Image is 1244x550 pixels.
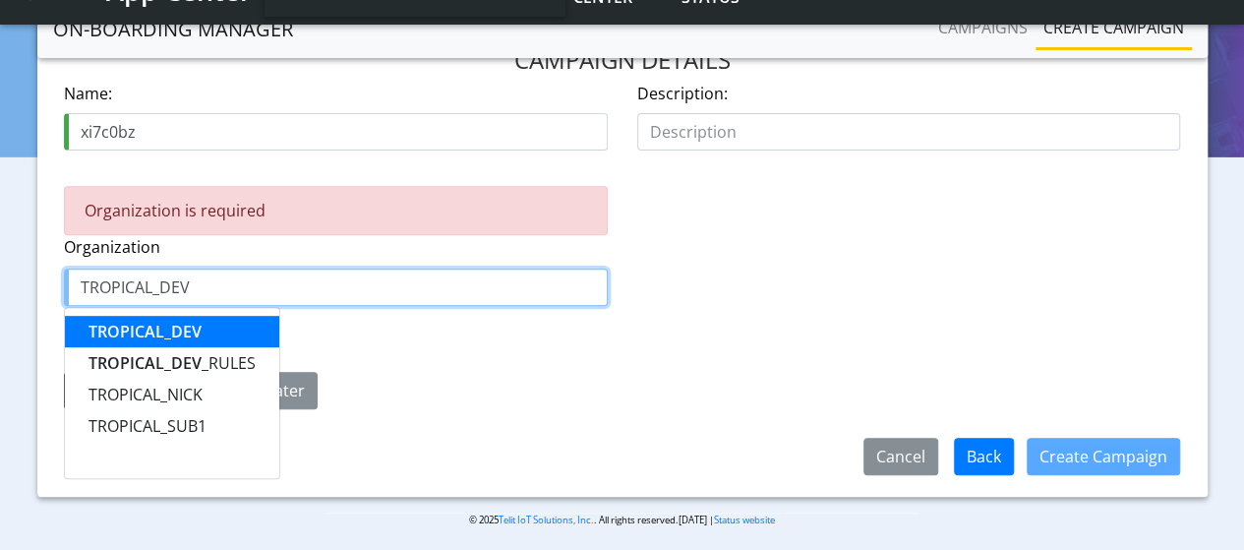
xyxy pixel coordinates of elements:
[64,186,608,235] div: Organization is required
[930,8,1036,47] a: Campaigns
[499,514,594,526] a: Telit IoT Solutions, Inc.
[954,438,1014,475] button: Back
[863,438,938,475] button: Cancel
[326,513,918,527] p: © 2025 . All rights reserved.[DATE] |
[64,269,608,306] input: Organization search
[714,514,775,526] a: Status website
[89,352,256,374] ngb-highlight: _RULES
[64,113,608,151] input: Name
[637,82,728,105] label: Description:
[89,384,203,405] ngb-highlight: TROPICAL_NICK
[53,10,293,49] a: On-Boarding Manager
[637,113,1181,151] input: Description
[1027,438,1180,475] button: Create Campaign
[64,235,608,259] label: Organization
[64,46,1181,75] h1: CAMPAIGN DETAILS
[89,321,202,342] span: TROPICAL_DEV
[1036,8,1192,47] a: Create campaign
[64,82,112,105] label: Name:
[89,415,207,437] ngb-highlight: TROPICAL_SUB1
[89,352,202,374] span: TROPICAL_DEV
